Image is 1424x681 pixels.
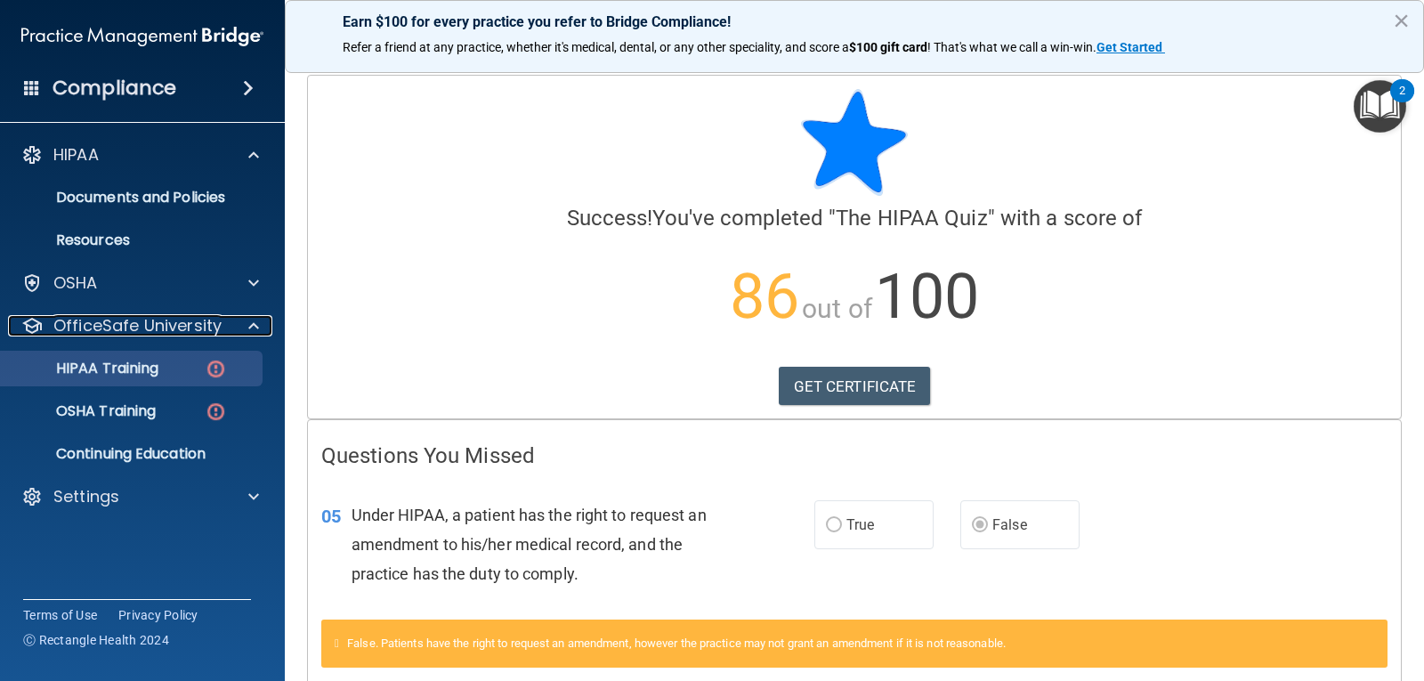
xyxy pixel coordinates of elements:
[347,636,1006,650] span: False. Patients have the right to request an amendment, however the practice may not grant an ame...
[23,631,169,649] span: Ⓒ Rectangle Health 2024
[352,506,707,583] span: Under HIPAA, a patient has the right to request an amendment to his/her medical record, and the p...
[118,606,198,624] a: Privacy Policy
[21,315,259,336] a: OfficeSafe University
[321,444,1388,467] h4: Questions You Missed
[1354,80,1406,133] button: Open Resource Center, 2 new notifications
[12,360,158,377] p: HIPAA Training
[846,516,874,533] span: True
[53,486,119,507] p: Settings
[992,516,1027,533] span: False
[730,260,799,333] span: 86
[567,206,653,231] span: Success!
[23,606,97,624] a: Terms of Use
[826,519,842,532] input: True
[321,207,1388,230] h4: You've completed " " with a score of
[1393,6,1410,35] button: Close
[343,40,849,54] span: Refer a friend at any practice, whether it's medical, dental, or any other speciality, and score a
[849,40,927,54] strong: $100 gift card
[21,486,259,507] a: Settings
[12,445,255,463] p: Continuing Education
[836,206,987,231] span: The HIPAA Quiz
[53,272,98,294] p: OSHA
[875,260,979,333] span: 100
[21,144,259,166] a: HIPAA
[53,315,222,336] p: OfficeSafe University
[1096,40,1162,54] strong: Get Started
[21,272,259,294] a: OSHA
[205,401,227,423] img: danger-circle.6113f641.png
[12,231,255,249] p: Resources
[1399,91,1405,114] div: 2
[321,506,341,527] span: 05
[53,144,99,166] p: HIPAA
[779,367,931,406] a: GET CERTIFICATE
[1096,40,1165,54] a: Get Started
[12,189,255,207] p: Documents and Policies
[343,13,1366,30] p: Earn $100 for every practice you refer to Bridge Compliance!
[927,40,1096,54] span: ! That's what we call a win-win.
[802,293,872,324] span: out of
[205,358,227,380] img: danger-circle.6113f641.png
[53,76,176,101] h4: Compliance
[21,19,263,54] img: PMB logo
[801,89,908,196] img: blue-star-rounded.9d042014.png
[12,402,156,420] p: OSHA Training
[972,519,988,532] input: False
